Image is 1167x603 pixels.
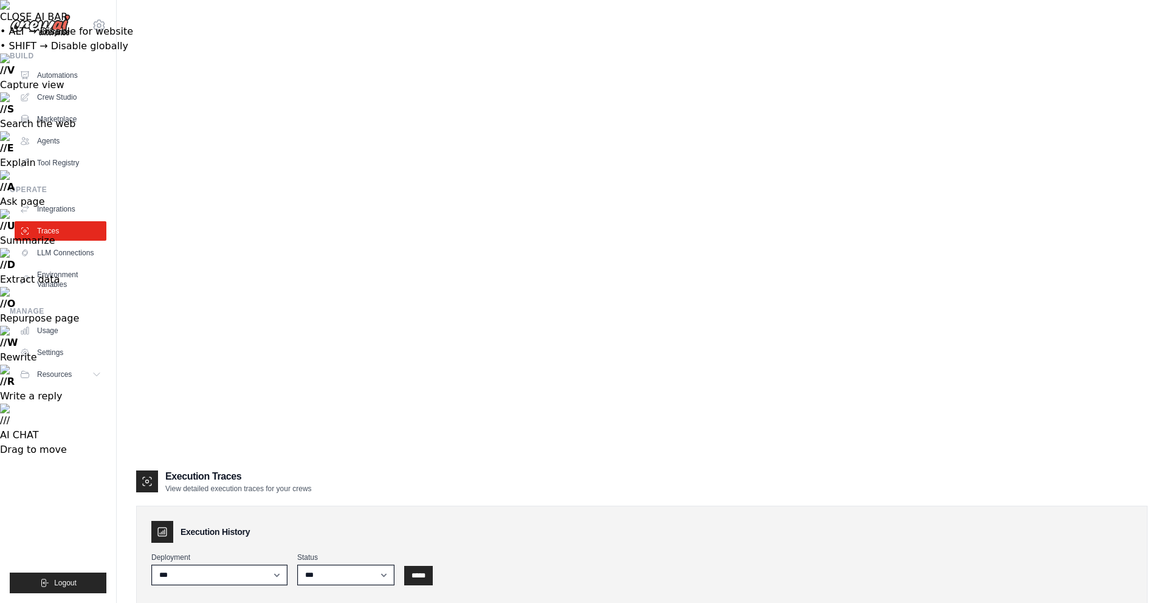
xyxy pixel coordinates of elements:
[165,484,312,494] p: View detailed execution traces for your crews
[151,553,287,562] label: Deployment
[297,553,394,562] label: Status
[165,469,312,484] h2: Execution Traces
[10,573,106,593] button: Logout
[181,526,250,538] h3: Execution History
[54,578,77,588] span: Logout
